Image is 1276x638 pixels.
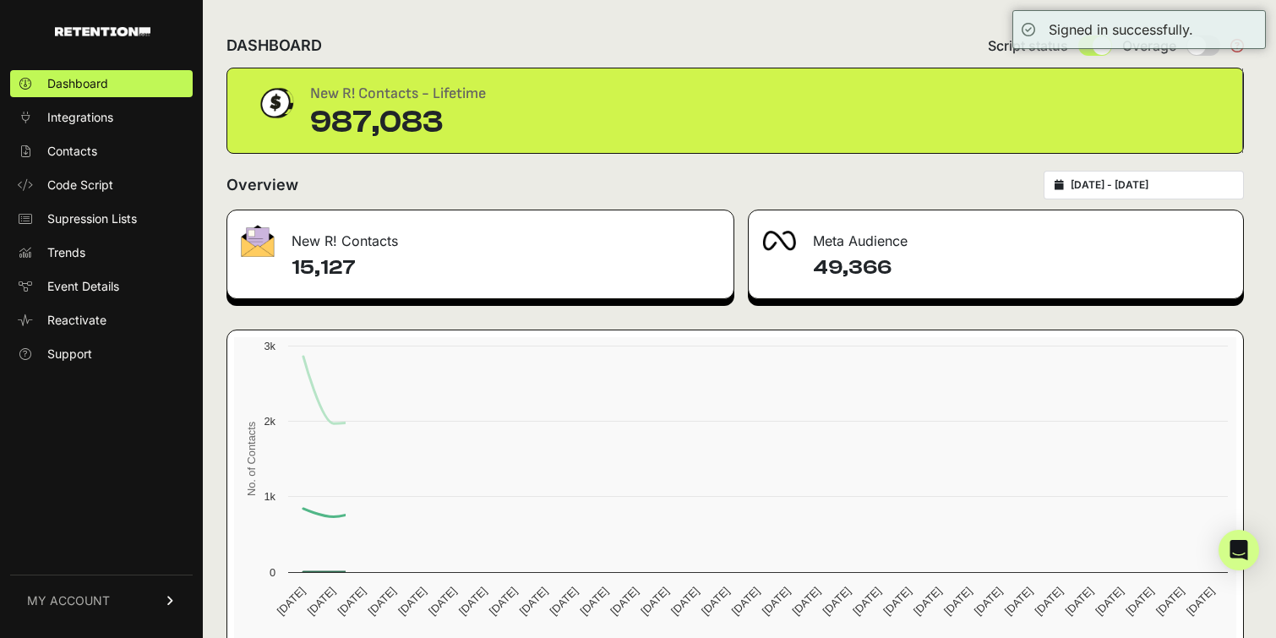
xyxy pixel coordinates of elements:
span: MY ACCOUNT [27,592,110,609]
img: fa-envelope-19ae18322b30453b285274b1b8af3d052b27d846a4fbe8435d1a52b978f639a2.png [241,225,275,257]
text: 3k [264,340,275,352]
text: [DATE] [1033,585,1066,618]
a: Dashboard [10,70,193,97]
a: MY ACCOUNT [10,575,193,626]
text: [DATE] [395,585,428,618]
text: [DATE] [941,585,974,618]
h2: DASHBOARD [226,34,322,57]
text: [DATE] [275,585,308,618]
text: [DATE] [305,585,338,618]
text: 0 [270,566,275,579]
span: Reactivate [47,312,106,329]
h4: 15,127 [292,254,720,281]
a: Support [10,341,193,368]
div: New R! Contacts - Lifetime [310,82,486,106]
text: [DATE] [1002,585,1035,618]
span: Event Details [47,278,119,295]
text: [DATE] [335,585,368,618]
h2: Overview [226,173,298,197]
a: Event Details [10,273,193,300]
span: Support [47,346,92,363]
span: Integrations [47,109,113,126]
div: Signed in successfully. [1049,19,1193,40]
span: Code Script [47,177,113,194]
text: [DATE] [426,585,459,618]
text: [DATE] [1062,585,1095,618]
img: dollar-coin-05c43ed7efb7bc0c12610022525b4bbbb207c7efeef5aecc26f025e68dcafac9.png [254,82,297,124]
text: [DATE] [1123,585,1156,618]
text: [DATE] [668,585,701,618]
text: [DATE] [577,585,610,618]
span: Supression Lists [47,210,137,227]
text: [DATE] [820,585,853,618]
text: [DATE] [638,585,671,618]
text: [DATE] [729,585,762,618]
a: Trends [10,239,193,266]
text: [DATE] [608,585,641,618]
span: Script status [988,35,1068,56]
text: [DATE] [850,585,883,618]
span: Dashboard [47,75,108,92]
span: Trends [47,244,85,261]
text: [DATE] [487,585,520,618]
text: [DATE] [548,585,581,618]
a: Code Script [10,172,193,199]
text: No. of Contacts [245,422,258,496]
a: Integrations [10,104,193,131]
span: Contacts [47,143,97,160]
div: Open Intercom Messenger [1219,530,1259,570]
div: Meta Audience [749,210,1243,261]
img: fa-meta-2f981b61bb99beabf952f7030308934f19ce035c18b003e963880cc3fabeebb7.png [762,231,796,251]
div: 987,083 [310,106,486,139]
text: [DATE] [1153,585,1186,618]
a: Contacts [10,138,193,165]
text: [DATE] [456,585,489,618]
a: Reactivate [10,307,193,334]
text: [DATE] [881,585,913,618]
text: [DATE] [790,585,823,618]
text: [DATE] [1093,585,1126,618]
text: [DATE] [365,585,398,618]
text: 1k [264,490,275,503]
text: [DATE] [972,585,1005,618]
text: 2k [264,415,275,428]
h4: 49,366 [813,254,1230,281]
div: New R! Contacts [227,210,733,261]
text: [DATE] [1184,585,1217,618]
text: [DATE] [760,585,793,618]
img: Retention.com [55,27,150,36]
text: [DATE] [699,585,732,618]
text: [DATE] [911,585,944,618]
a: Supression Lists [10,205,193,232]
text: [DATE] [517,585,550,618]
